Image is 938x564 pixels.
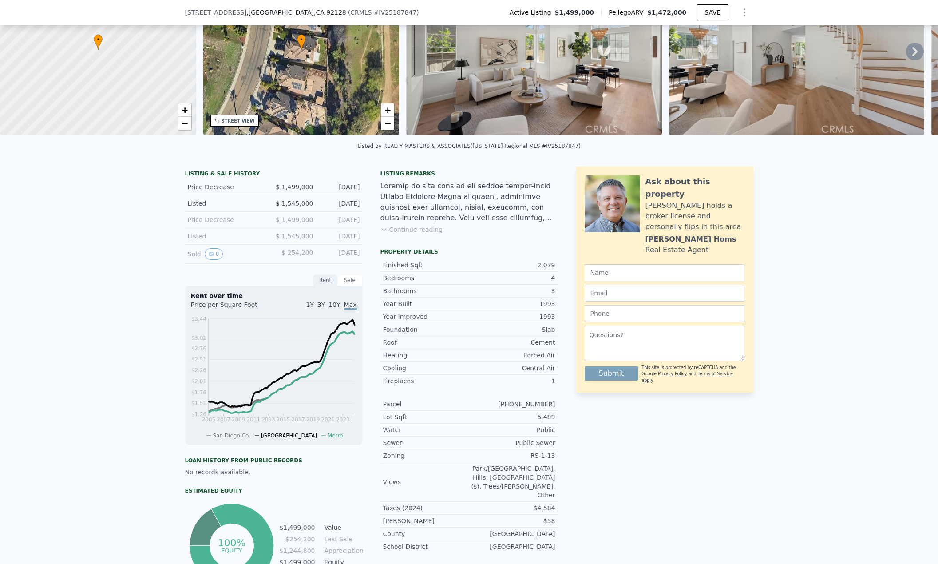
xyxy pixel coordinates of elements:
[469,516,555,525] div: $58
[321,248,360,260] div: [DATE]
[323,546,363,556] td: Appreciation
[585,285,744,302] input: Email
[698,371,733,376] a: Terms of Service
[328,301,340,308] span: 10Y
[328,433,343,439] span: Metro
[297,36,306,44] span: •
[469,451,555,460] div: RS-1-13
[323,523,363,532] td: Value
[188,248,267,260] div: Sold
[297,34,306,50] div: •
[222,118,255,124] div: STREET VIEW
[276,417,290,423] tspan: 2015
[185,170,363,179] div: LISTING & SALE HISTORY
[205,248,223,260] button: View historical data
[276,200,313,207] span: $ 1,545,000
[469,413,555,421] div: 5,489
[350,9,372,16] span: CRMLS
[94,34,103,50] div: •
[555,8,594,17] span: $1,499,000
[231,417,245,423] tspan: 2009
[191,378,206,385] tspan: $2.01
[585,305,744,322] input: Phone
[291,417,305,423] tspan: 2017
[383,529,469,538] div: County
[645,200,744,232] div: [PERSON_NAME] holds a broker license and personally flips in this area
[469,377,555,385] div: 1
[188,215,267,224] div: Price Decrease
[178,117,191,130] a: Zoom out
[647,9,687,16] span: $1,472,000
[380,170,558,177] div: Listing remarks
[383,351,469,360] div: Heating
[383,400,469,409] div: Parcel
[383,542,469,551] div: School District
[185,457,363,464] div: Loan history from public records
[469,504,555,512] div: $4,584
[383,425,469,434] div: Water
[313,274,338,286] div: Rent
[469,274,555,282] div: 4
[281,249,313,256] span: $ 254,200
[178,103,191,117] a: Zoom in
[380,225,443,234] button: Continue reading
[338,274,363,286] div: Sale
[348,8,419,17] div: ( )
[321,199,360,208] div: [DATE]
[321,183,360,191] div: [DATE]
[383,504,469,512] div: Taxes (2024)
[609,8,647,17] span: Pellego ARV
[188,232,267,241] div: Listed
[469,351,555,360] div: Forced Air
[185,8,247,17] span: [STREET_ADDRESS]
[191,367,206,373] tspan: $2.26
[383,338,469,347] div: Roof
[94,36,103,44] span: •
[736,4,753,21] button: Show Options
[276,183,313,191] span: $ 1,499,000
[314,9,346,16] span: , CA 92128
[381,117,394,130] a: Zoom out
[279,546,315,556] td: $1,244,800
[191,300,274,314] div: Price per Square Foot
[469,286,555,295] div: 3
[469,364,555,373] div: Central Air
[222,547,243,553] tspan: equity
[658,371,687,376] a: Privacy Policy
[191,335,206,341] tspan: $3.01
[323,534,363,544] td: Last Sale
[279,523,315,532] td: $1,499,000
[185,487,363,494] div: Estimated Equity
[191,316,206,322] tspan: $3.44
[645,245,709,255] div: Real Estate Agent
[317,301,325,308] span: 3Y
[188,199,267,208] div: Listed
[321,417,335,423] tspan: 2021
[383,451,469,460] div: Zoning
[380,248,558,255] div: Property details
[469,261,555,270] div: 2,079
[246,417,260,423] tspan: 2011
[697,4,728,20] button: SAVE
[306,301,313,308] span: 1Y
[383,274,469,282] div: Bedrooms
[641,365,744,384] div: This site is protected by reCAPTCHA and the Google and apply.
[469,338,555,347] div: Cement
[469,299,555,308] div: 1993
[469,312,555,321] div: 1993
[383,312,469,321] div: Year Improved
[383,516,469,525] div: [PERSON_NAME]
[191,357,206,363] tspan: $2.51
[185,468,363,477] div: No records available.
[383,286,469,295] div: Bathrooms
[585,264,744,281] input: Name
[344,301,357,310] span: Max
[383,413,469,421] div: Lot Sqft
[383,325,469,334] div: Foundation
[469,542,555,551] div: [GEOGRAPHIC_DATA]
[336,417,350,423] tspan: 2023
[383,299,469,308] div: Year Built
[645,234,736,245] div: [PERSON_NAME] Homs
[381,103,394,117] a: Zoom in
[188,183,267,191] div: Price Decrease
